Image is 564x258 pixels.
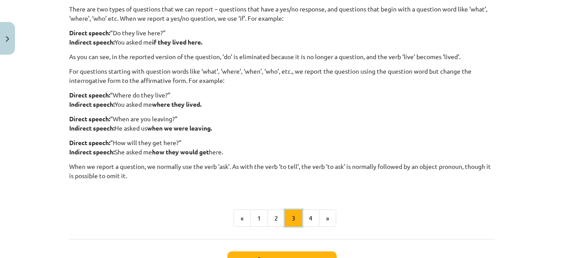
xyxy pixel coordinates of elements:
[6,36,9,42] img: icon-close-lesson-0947bae3869378f0d4975bcd49f059093ad1ed9edebbc8119c70593378902aed.svg
[250,209,268,227] button: 1
[69,162,495,190] p: When we report a question, we normally use the verb ‘ask’. As with the verb ‘to tell’, the verb ‘...
[69,4,495,23] p: There are two types of questions that we can report – questions that have a yes/no response, and ...
[152,148,209,156] strong: how they would get
[152,100,201,108] strong: where they lived.
[152,38,202,46] strong: if they lived here.
[69,138,110,146] strong: Direct speech:
[69,114,495,133] p: “When are you leaving?” He asked us
[69,138,495,157] p: “How will they get here?” She asked me here.
[69,115,110,123] strong: Direct speech:
[234,209,251,227] button: «
[69,28,495,47] p: “Do they live here?” You asked me
[285,209,302,227] button: 3
[69,52,495,61] p: As you can see, in the reported version of the question, ‘do’ is eliminated because it is no long...
[69,91,110,99] strong: Direct speech:
[69,148,115,156] strong: Indirect speech:
[69,100,115,108] strong: Indirect speech:
[69,124,115,132] strong: Indirect speech:
[69,209,495,227] nav: Page navigation example
[69,67,495,85] p: For questions starting with question words like ‘what’, ‘where’, ‘when’, ‘who’, etc., we report t...
[69,90,495,109] p: “Where do they live?” You asked me
[267,209,285,227] button: 2
[69,38,115,46] strong: Indirect speech:
[319,209,336,227] button: »
[302,209,319,227] button: 4
[69,29,110,37] strong: Direct speech:
[147,124,212,132] strong: when we were leaving.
